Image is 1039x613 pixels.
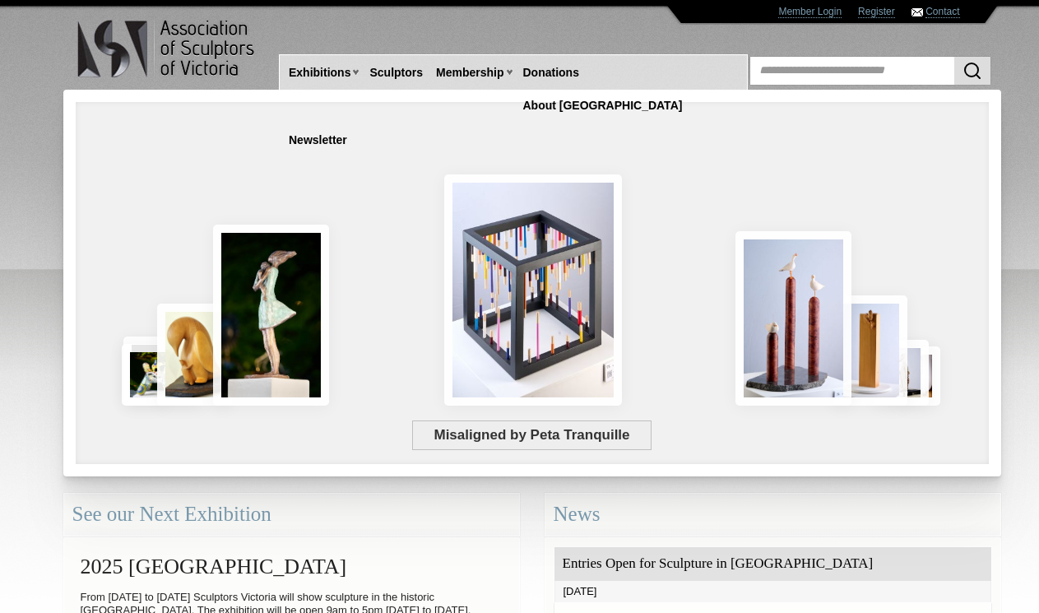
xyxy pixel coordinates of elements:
[778,6,842,18] a: Member Login
[444,174,622,406] img: Misaligned
[63,493,520,536] div: See our Next Exhibition
[833,295,907,406] img: Little Frog. Big Climb
[962,61,982,81] img: Search
[925,6,959,18] a: Contact
[554,547,991,581] div: Entries Open for Sculpture in [GEOGRAPHIC_DATA]
[282,58,357,88] a: Exhibitions
[77,16,257,81] img: logo.png
[517,58,586,88] a: Donations
[545,493,1001,536] div: News
[911,8,923,16] img: Contact ASV
[363,58,429,88] a: Sculptors
[429,58,510,88] a: Membership
[213,225,330,406] img: Connection
[554,581,991,602] div: [DATE]
[412,420,652,450] span: Misaligned by Peta Tranquille
[72,546,511,587] h2: 2025 [GEOGRAPHIC_DATA]
[735,231,851,406] img: Rising Tides
[858,6,895,18] a: Register
[282,125,354,156] a: Newsletter
[517,91,689,121] a: About [GEOGRAPHIC_DATA]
